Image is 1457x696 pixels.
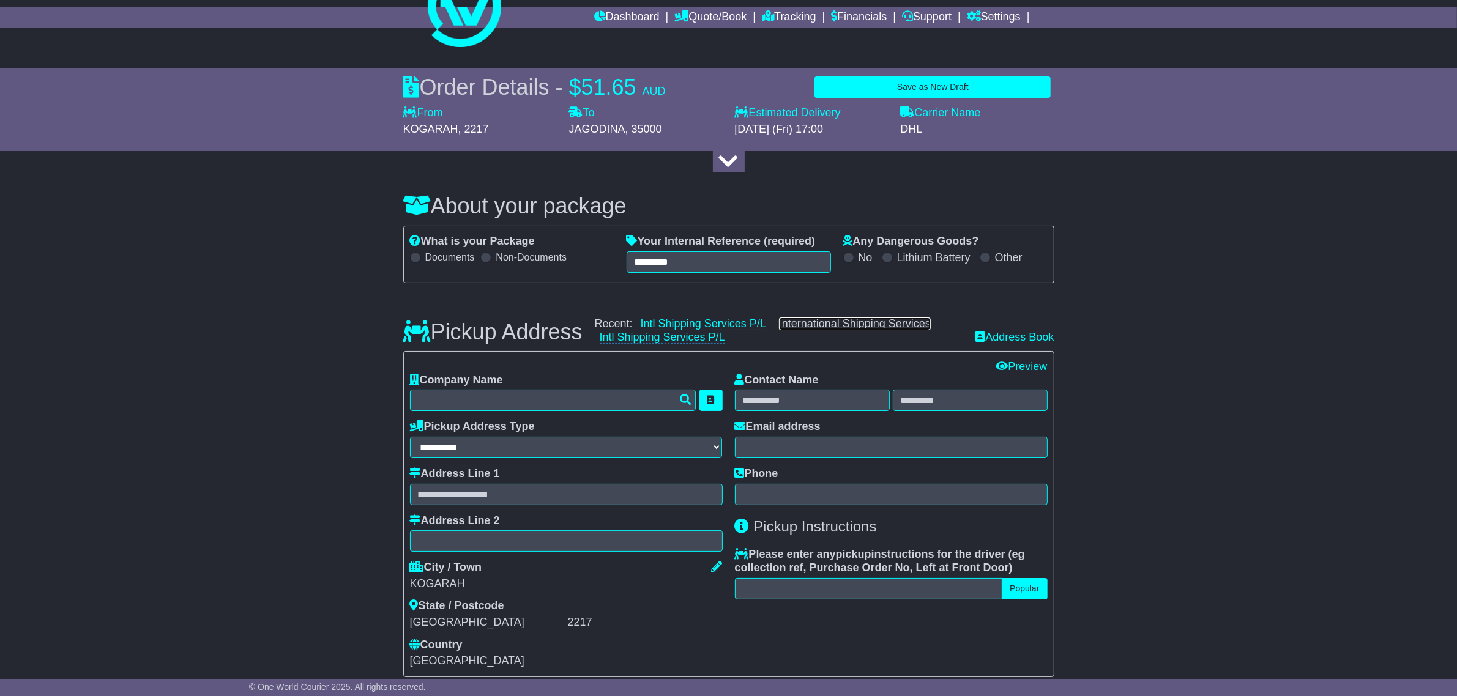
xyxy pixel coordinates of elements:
h3: Pickup Address [403,320,583,344]
a: Quote/Book [674,7,747,28]
button: Save as New Draft [814,76,1051,98]
label: What is your Package [410,235,535,248]
a: Address Book [975,331,1054,344]
span: , 35000 [625,123,662,135]
label: Pickup Address Type [410,420,535,434]
div: Recent: [595,317,964,344]
label: Non-Documents [496,251,567,263]
div: KOGARAH [410,577,723,591]
div: DHL [901,123,1054,136]
div: Order Details - [403,74,666,100]
label: Please enter any instructions for the driver ( ) [735,548,1048,574]
span: eg collection ref, Purchase Order No, Left at Front Door [735,548,1025,574]
label: State / Postcode [410,599,504,613]
span: , 2217 [458,123,489,135]
label: Any Dangerous Goods? [843,235,979,248]
span: pickup [836,548,871,560]
label: Documents [425,251,475,263]
a: International Shipping Services [779,317,931,330]
label: No [859,251,873,265]
label: Phone [735,467,778,481]
span: JAGODINA [569,123,625,135]
span: [GEOGRAPHIC_DATA] [410,654,524,667]
label: Address Line 2 [410,514,500,528]
a: Support [902,7,952,28]
label: Other [995,251,1023,265]
a: Financials [831,7,887,28]
div: [DATE] (Fri) 17:00 [735,123,889,136]
label: Address Line 1 [410,467,500,481]
a: Preview [996,360,1047,372]
span: AUD [643,85,666,97]
span: © One World Courier 2025. All rights reserved. [249,682,426,692]
div: [GEOGRAPHIC_DATA] [410,616,565,629]
label: Lithium Battery [897,251,971,265]
span: KOGARAH [403,123,458,135]
label: Estimated Delivery [735,106,889,120]
label: Country [410,639,463,652]
span: Pickup Instructions [753,518,876,535]
a: Settings [967,7,1021,28]
a: Tracking [762,7,816,28]
label: Company Name [410,374,503,387]
label: To [569,106,595,120]
label: Carrier Name [901,106,981,120]
label: City / Town [410,561,482,574]
a: Intl Shipping Services P/L [641,317,766,330]
label: Email address [735,420,821,434]
label: From [403,106,443,120]
a: Dashboard [594,7,660,28]
span: $ [569,75,581,100]
a: Intl Shipping Services P/L [600,331,725,344]
label: Contact Name [735,374,819,387]
span: 51.65 [581,75,636,100]
label: Your Internal Reference (required) [627,235,816,248]
h3: About your package [403,194,1054,218]
button: Popular [1002,578,1047,599]
div: 2217 [568,616,723,629]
